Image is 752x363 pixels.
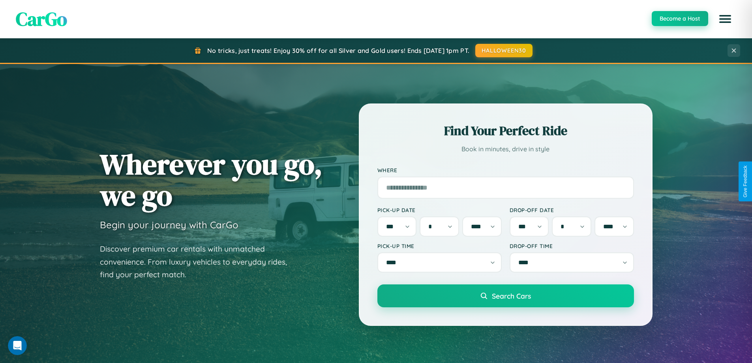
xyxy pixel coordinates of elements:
[377,207,502,213] label: Pick-up Date
[492,292,531,300] span: Search Cars
[714,8,736,30] button: Open menu
[377,284,634,307] button: Search Cars
[377,167,634,173] label: Where
[100,243,297,281] p: Discover premium car rentals with unmatched convenience. From luxury vehicles to everyday rides, ...
[377,122,634,139] h2: Find Your Perfect Ride
[16,6,67,32] span: CarGo
[207,47,469,55] span: No tricks, just treats! Enjoy 30% off for all Silver and Gold users! Ends [DATE] 1pm PT.
[100,219,238,231] h3: Begin your journey with CarGo
[475,44,533,57] button: HALLOWEEN30
[743,166,748,197] div: Give Feedback
[377,243,502,249] label: Pick-up Time
[377,143,634,155] p: Book in minutes, drive in style
[8,336,27,355] iframe: Intercom live chat
[100,149,323,211] h1: Wherever you go, we go
[652,11,708,26] button: Become a Host
[510,207,634,213] label: Drop-off Date
[510,243,634,249] label: Drop-off Time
